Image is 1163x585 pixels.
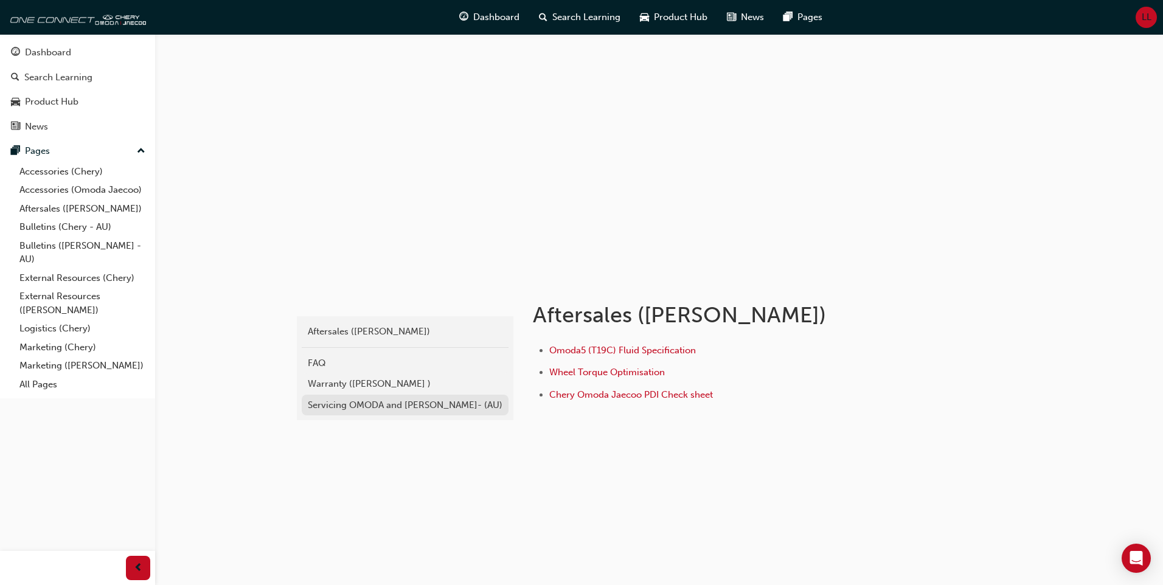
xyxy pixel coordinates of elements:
span: car-icon [11,97,20,108]
a: All Pages [15,375,150,394]
a: Marketing ([PERSON_NAME]) [15,356,150,375]
span: guage-icon [11,47,20,58]
button: Pages [5,140,150,162]
a: guage-iconDashboard [450,5,529,30]
button: LL [1136,7,1157,28]
div: Warranty ([PERSON_NAME] ) [308,377,502,391]
span: search-icon [11,72,19,83]
div: News [25,120,48,134]
a: Wheel Torque Optimisation [549,367,665,378]
span: car-icon [640,10,649,25]
span: pages-icon [11,146,20,157]
a: External Resources ([PERSON_NAME]) [15,287,150,319]
span: search-icon [539,10,547,25]
span: prev-icon [134,561,143,576]
a: Chery Omoda Jaecoo PDI Check sheet [549,389,713,400]
a: Product Hub [5,91,150,113]
a: search-iconSearch Learning [529,5,630,30]
span: Product Hub [654,10,707,24]
span: guage-icon [459,10,468,25]
span: Search Learning [552,10,620,24]
img: oneconnect [6,5,146,29]
a: Marketing (Chery) [15,338,150,357]
a: Accessories (Chery) [15,162,150,181]
div: Aftersales ([PERSON_NAME]) [308,325,502,339]
a: Aftersales ([PERSON_NAME]) [302,321,509,342]
span: News [741,10,764,24]
span: news-icon [727,10,736,25]
div: Dashboard [25,46,71,60]
h1: Aftersales ([PERSON_NAME]) [533,302,932,328]
div: Pages [25,144,50,158]
a: Omoda5 (T19C) Fluid Specification [549,345,696,356]
button: DashboardSearch LearningProduct HubNews [5,39,150,140]
span: LL [1142,10,1151,24]
span: Dashboard [473,10,519,24]
a: External Resources (Chery) [15,269,150,288]
a: Servicing OMODA and [PERSON_NAME]- (AU) [302,395,509,416]
span: Pages [797,10,822,24]
div: FAQ [308,356,502,370]
a: Warranty ([PERSON_NAME] ) [302,373,509,395]
a: car-iconProduct Hub [630,5,717,30]
a: News [5,116,150,138]
a: FAQ [302,353,509,374]
a: Accessories (Omoda Jaecoo) [15,181,150,199]
a: Bulletins (Chery - AU) [15,218,150,237]
a: news-iconNews [717,5,774,30]
a: Aftersales ([PERSON_NAME]) [15,199,150,218]
div: Servicing OMODA and [PERSON_NAME]- (AU) [308,398,502,412]
div: Product Hub [25,95,78,109]
div: Search Learning [24,71,92,85]
a: pages-iconPages [774,5,832,30]
a: Bulletins ([PERSON_NAME] - AU) [15,237,150,269]
span: news-icon [11,122,20,133]
div: Open Intercom Messenger [1122,544,1151,573]
span: pages-icon [783,10,793,25]
a: Dashboard [5,41,150,64]
span: up-icon [137,144,145,159]
a: Logistics (Chery) [15,319,150,338]
a: Search Learning [5,66,150,89]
